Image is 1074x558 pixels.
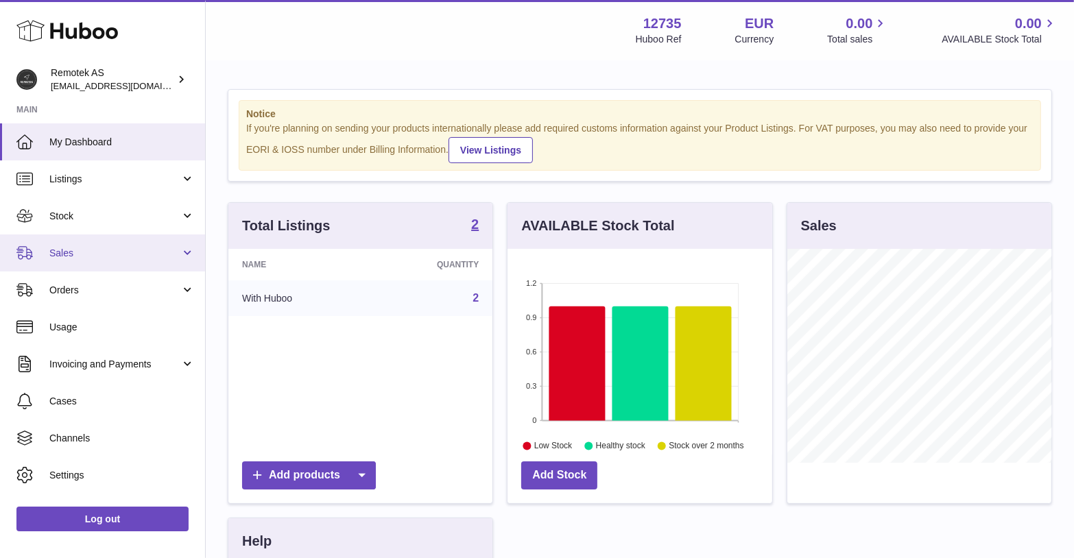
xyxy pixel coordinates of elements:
[49,358,180,371] span: Invoicing and Payments
[533,416,537,424] text: 0
[49,395,195,408] span: Cases
[51,66,174,93] div: Remotek AS
[942,14,1058,46] a: 0.00 AVAILABLE Stock Total
[745,14,774,33] strong: EUR
[49,284,180,297] span: Orders
[228,249,368,280] th: Name
[735,33,774,46] div: Currency
[596,441,646,450] text: Healthy stock
[49,432,195,445] span: Channels
[942,33,1058,46] span: AVAILABLE Stock Total
[1015,14,1042,33] span: 0.00
[846,14,873,33] span: 0.00
[49,469,195,482] span: Settings
[669,441,744,450] text: Stock over 2 months
[801,217,837,235] h3: Sales
[246,122,1034,163] div: If you're planning on sending your products internationally please add required customs informati...
[242,461,376,489] a: Add products
[49,136,195,149] span: My Dashboard
[534,441,573,450] text: Low Stock
[527,348,537,356] text: 0.6
[527,279,537,287] text: 1.2
[16,69,37,90] img: dag@remotek.no
[449,137,533,163] a: View Listings
[643,14,682,33] strong: 12735
[827,33,888,46] span: Total sales
[228,280,368,316] td: With Huboo
[49,247,180,260] span: Sales
[242,217,331,235] h3: Total Listings
[827,14,888,46] a: 0.00 Total sales
[636,33,682,46] div: Huboo Ref
[51,80,202,91] span: [EMAIL_ADDRESS][DOMAIN_NAME]
[16,507,189,531] a: Log out
[49,173,180,186] span: Listings
[246,108,1034,121] strong: Notice
[521,217,674,235] h3: AVAILABLE Stock Total
[49,210,180,223] span: Stock
[527,382,537,390] text: 0.3
[527,313,537,322] text: 0.9
[49,321,195,334] span: Usage
[473,292,479,304] a: 2
[471,217,479,234] a: 2
[471,217,479,231] strong: 2
[242,532,272,550] h3: Help
[521,461,597,489] a: Add Stock
[368,249,492,280] th: Quantity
